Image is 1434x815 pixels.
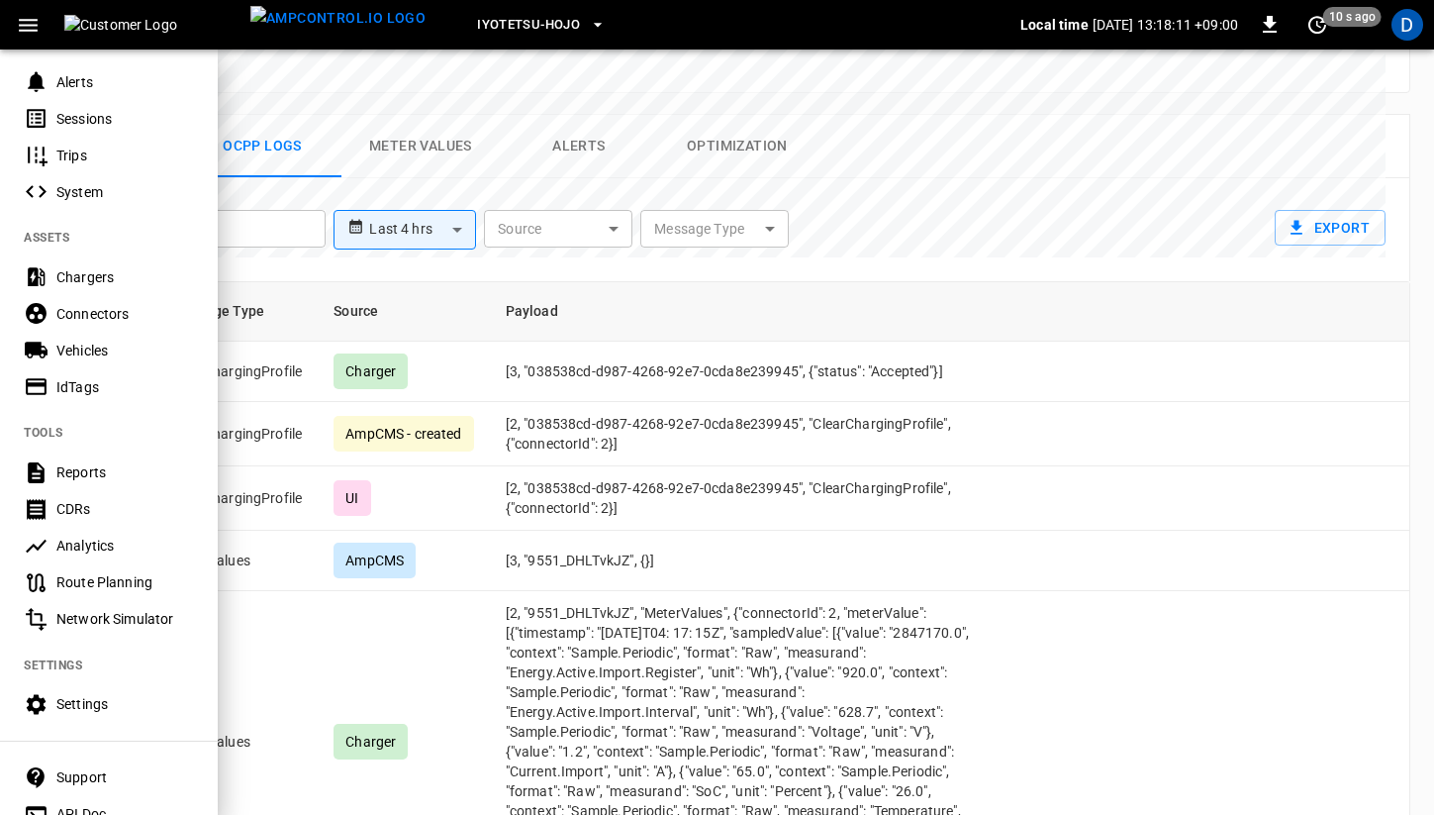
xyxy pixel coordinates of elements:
[56,694,194,714] div: Settings
[56,536,194,556] div: Analytics
[1093,15,1238,35] p: [DATE] 13:18:11 +09:00
[56,182,194,202] div: System
[56,267,194,287] div: Chargers
[64,15,242,35] img: Customer Logo
[56,377,194,397] div: IdTags
[56,572,194,592] div: Route Planning
[56,767,194,787] div: Support
[56,499,194,519] div: CDRs
[1020,15,1089,35] p: Local time
[56,609,194,629] div: Network Simulator
[1323,7,1382,27] span: 10 s ago
[56,462,194,482] div: Reports
[1301,9,1333,41] button: set refresh interval
[477,14,580,37] span: Iyotetsu-Hojo
[56,109,194,129] div: Sessions
[56,341,194,360] div: Vehicles
[56,146,194,165] div: Trips
[56,72,194,92] div: Alerts
[250,6,426,31] img: ampcontrol.io logo
[1391,9,1423,41] div: profile-icon
[56,304,194,324] div: Connectors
